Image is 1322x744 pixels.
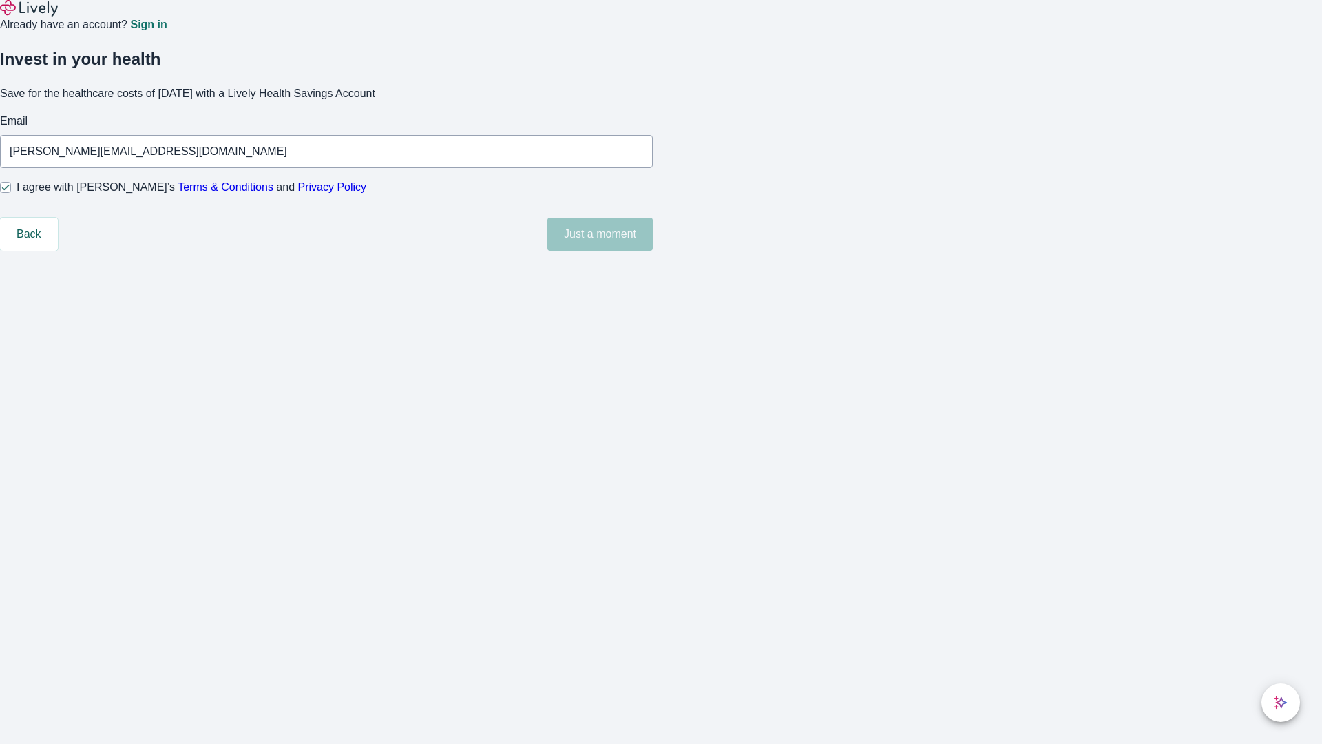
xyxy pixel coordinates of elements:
[1261,683,1300,722] button: chat
[17,179,366,196] span: I agree with [PERSON_NAME]’s and
[178,181,273,193] a: Terms & Conditions
[130,19,167,30] a: Sign in
[1274,696,1288,710] svg: Lively AI Assistant
[298,181,367,193] a: Privacy Policy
